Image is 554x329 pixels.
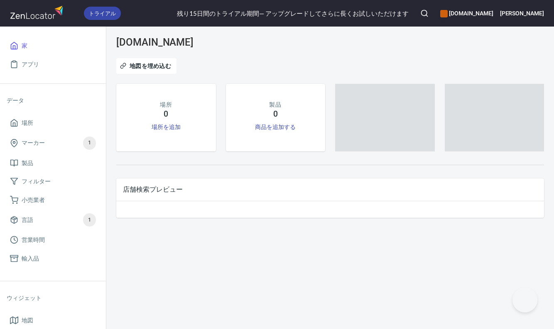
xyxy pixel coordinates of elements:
[164,109,168,119] font: 0
[7,249,99,268] a: 輸入品
[512,288,537,312] iframe: カスタマーサポートを切り替える
[7,114,99,132] a: 場所
[440,4,493,22] div: アプリを管理する
[88,217,91,223] font: 1
[116,37,194,48] font: [DOMAIN_NAME]
[7,209,99,231] a: 言語1
[22,317,33,324] font: 地図
[7,97,24,104] font: データ
[84,7,121,20] div: トライアル
[7,295,42,301] font: ウィジェット
[160,101,172,108] font: 場所
[259,10,409,17] font: — アップグレードしてさらに長くお試しいただけます
[22,217,33,223] font: 言語
[22,61,39,68] font: アプリ
[7,55,99,74] a: アプリ
[116,58,176,74] button: 地図を埋め込む
[88,139,91,146] font: 1
[449,10,493,17] font: [DOMAIN_NAME]
[209,10,216,17] font: の
[22,178,51,185] font: フィルター
[7,37,99,55] a: 家
[7,231,99,249] a: 営業時間
[255,124,296,130] a: 商品を追加する
[7,132,99,154] a: マーカー1
[152,124,181,130] a: 場所を追加
[500,10,544,17] font: [PERSON_NAME]
[273,109,278,119] font: 0
[7,191,99,210] a: 小売業者
[22,160,33,166] font: 製品
[269,101,282,108] font: 製品
[216,10,259,17] font: トライアル期間
[500,4,544,22] button: [PERSON_NAME]
[10,3,66,21] img: ゼンロケーター
[177,10,209,17] font: 残り15日間
[22,139,45,146] font: マーカー
[415,4,434,22] button: 検索
[22,42,27,49] font: 家
[22,119,33,126] font: 場所
[130,62,171,69] font: 地図を埋め込む
[22,197,45,203] font: 小売業者
[89,10,116,17] font: トライアル
[7,154,99,173] a: 製品
[22,255,39,262] font: 輸入品
[440,10,448,17] button: カラーCE600E
[22,236,45,243] font: 営業時間
[123,185,183,193] font: 店舗検索プレビュー
[7,172,99,191] a: フィルター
